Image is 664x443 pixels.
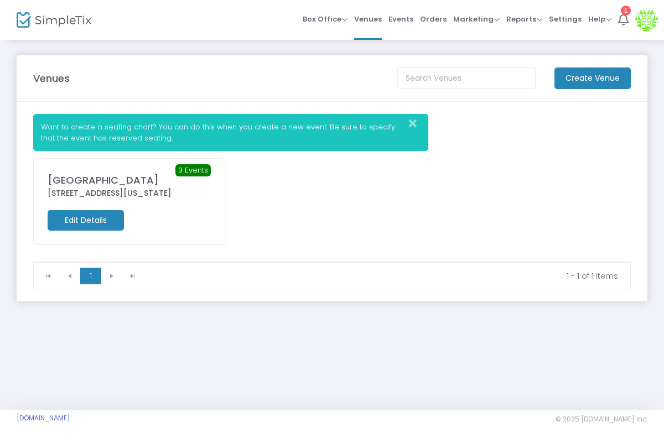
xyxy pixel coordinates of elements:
button: Close [406,114,428,133]
m-panel-title: Venues [33,71,70,86]
span: Events [388,5,413,33]
span: Orders [420,5,447,33]
div: Data table [34,262,630,263]
input: Search Venues [397,67,536,89]
kendo-pager-info: 1 - 1 of 1 items [151,270,618,282]
span: Settings [549,5,582,33]
div: 1 [621,6,631,15]
a: [DOMAIN_NAME] [17,414,70,423]
span: Venues [354,5,382,33]
span: 3 Events [175,164,211,176]
span: Help [588,14,611,24]
span: Reports [506,14,542,24]
span: Box Office [303,14,347,24]
span: © 2025 [DOMAIN_NAME] Inc. [556,415,647,424]
div: [STREET_ADDRESS][US_STATE] [48,187,211,199]
span: Page 1 [80,268,101,284]
div: Want to create a seating chart? You can do this when you create a new event. Be sure to specify t... [33,114,428,151]
m-button: Edit Details [48,210,124,231]
div: [GEOGRAPHIC_DATA] [48,173,211,187]
m-button: Create Venue [554,67,631,89]
span: Marketing [453,14,500,24]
